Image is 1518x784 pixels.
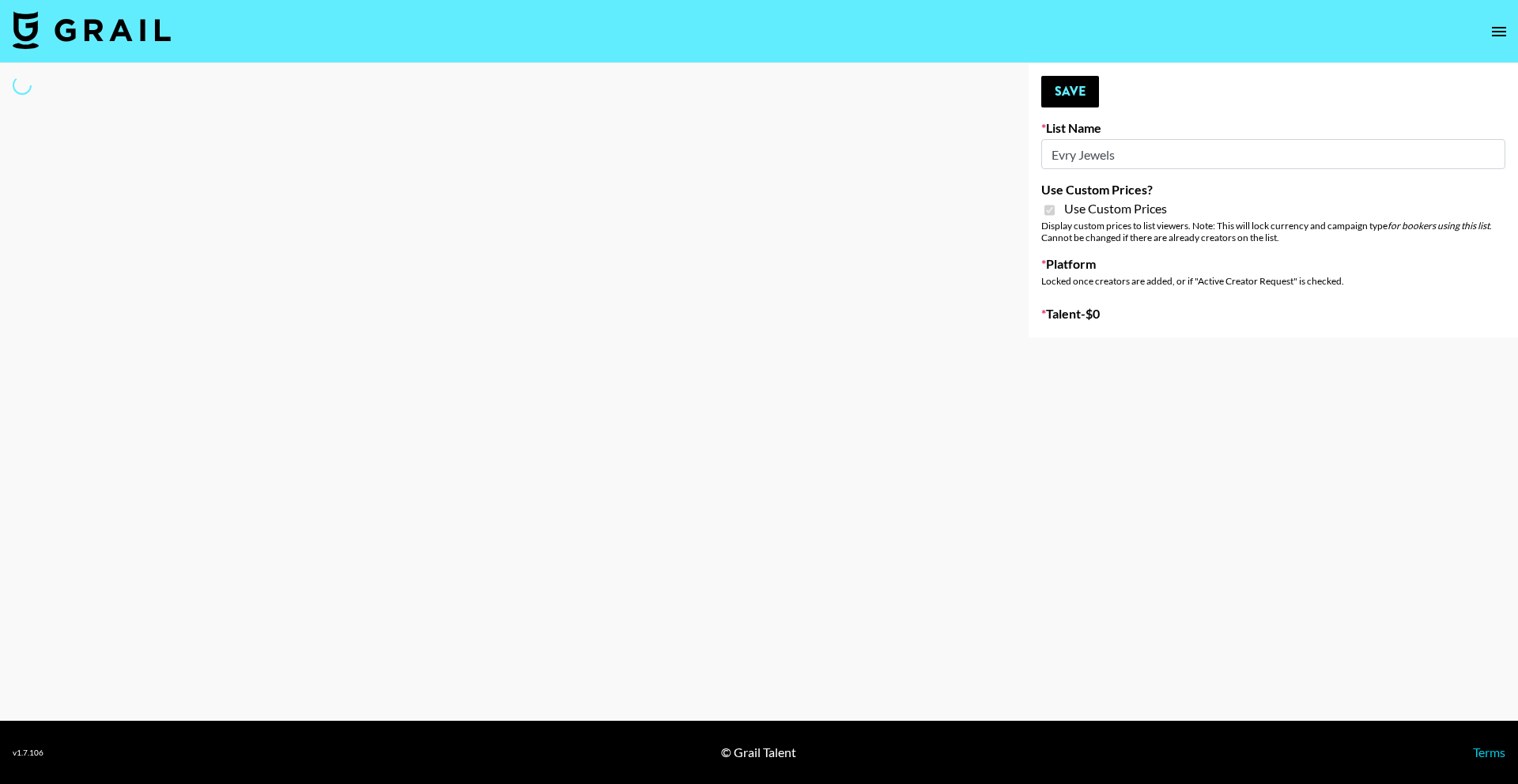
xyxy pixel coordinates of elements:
button: Save [1041,76,1099,107]
div: Display custom prices to list viewers. Note: This will lock currency and campaign type . Cannot b... [1041,220,1505,243]
div: © Grail Talent [721,744,796,760]
label: Talent - $ 0 [1041,306,1505,322]
div: Locked once creators are added, or if "Active Creator Request" is checked. [1041,275,1505,287]
em: for bookers using this list [1388,220,1490,232]
span: Use Custom Prices [1064,201,1167,217]
img: Grail Talent [13,11,171,49]
button: open drawer [1483,16,1515,47]
label: Use Custom Prices? [1041,182,1505,198]
label: List Name [1041,120,1505,136]
a: Terms [1473,744,1505,759]
div: v 1.7.106 [13,748,43,758]
label: Platform [1041,256,1505,272]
